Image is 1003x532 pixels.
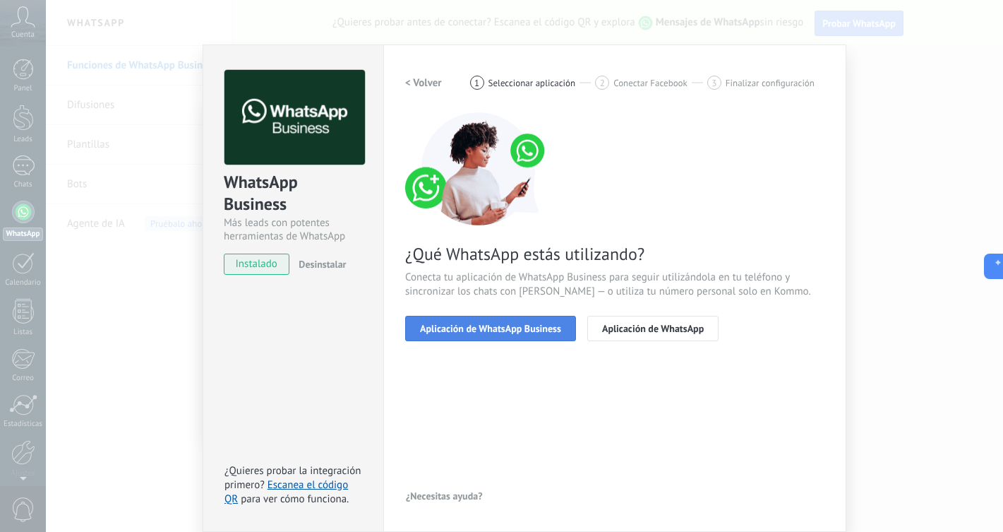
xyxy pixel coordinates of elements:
span: Seleccionar aplicación [488,78,576,88]
span: ¿Quieres probar la integración primero? [224,464,361,492]
button: Desinstalar [293,254,346,275]
button: Aplicación de WhatsApp Business [405,316,576,341]
button: ¿Necesitas ayuda? [405,485,484,507]
span: ¿Qué WhatsApp estás utilizando? [405,243,824,265]
span: instalado [224,254,289,275]
span: Finalizar configuración [726,78,815,88]
img: logo_main.png [224,70,365,165]
a: Escanea el código QR [224,478,348,506]
span: ¿Necesitas ayuda? [406,491,483,501]
span: Conecta tu aplicación de WhatsApp Business para seguir utilizándola en tu teléfono y sincronizar ... [405,271,824,299]
span: para ver cómo funciona. [241,492,349,506]
span: Aplicación de WhatsApp [602,324,704,333]
div: WhatsApp Business [224,171,363,216]
span: Conectar Facebook [613,78,687,88]
img: connect number [405,112,553,225]
span: Desinstalar [299,258,346,271]
h2: < Volver [405,76,442,90]
button: Aplicación de WhatsApp [587,316,719,341]
button: < Volver [405,70,442,95]
span: 2 [600,77,605,89]
span: Aplicación de WhatsApp Business [420,324,561,333]
div: Más leads con potentes herramientas de WhatsApp [224,216,363,243]
span: 1 [474,77,479,89]
span: 3 [711,77,716,89]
